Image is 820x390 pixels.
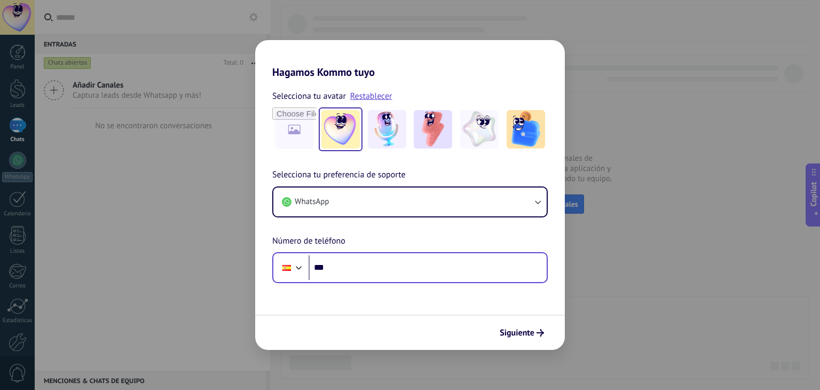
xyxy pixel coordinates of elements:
[272,235,345,248] span: Número de teléfono
[495,324,549,342] button: Siguiente
[414,110,452,149] img: -3.jpeg
[295,197,329,207] span: WhatsApp
[277,256,297,279] div: Spain: + 34
[273,188,547,216] button: WhatsApp
[350,91,392,102] a: Restablecer
[507,110,545,149] img: -5.jpeg
[460,110,499,149] img: -4.jpeg
[500,329,534,337] span: Siguiente
[255,40,565,79] h2: Hagamos Kommo tuyo
[321,110,360,149] img: -1.jpeg
[272,89,346,103] span: Selecciona tu avatar
[272,168,406,182] span: Selecciona tu preferencia de soporte
[368,110,406,149] img: -2.jpeg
